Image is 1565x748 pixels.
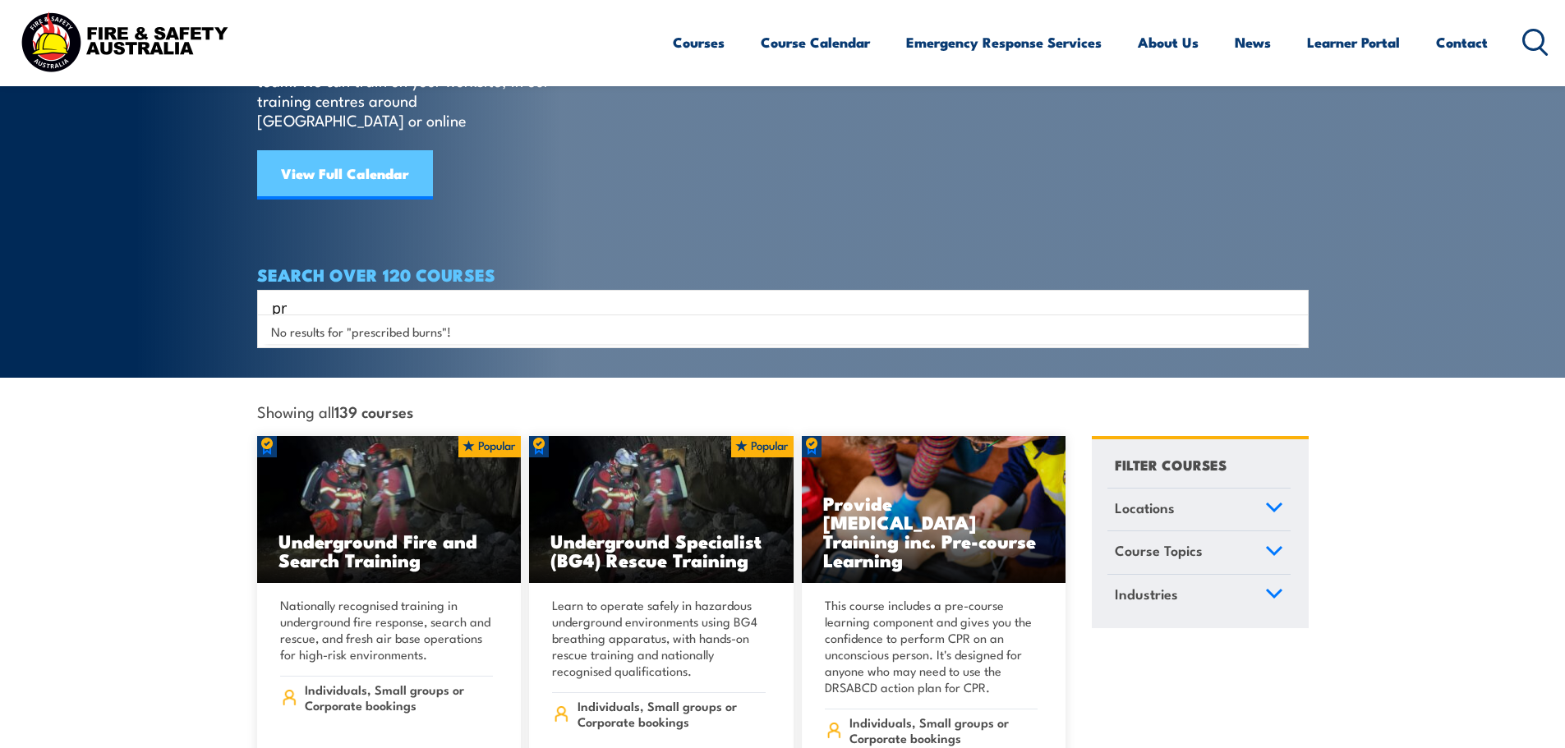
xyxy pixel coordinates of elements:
[257,436,522,584] img: Underground mine rescue
[1235,21,1271,64] a: News
[578,698,766,729] span: Individuals, Small groups or Corporate bookings
[1280,296,1303,319] button: Search magnifier button
[529,436,794,584] a: Underground Specialist (BG4) Rescue Training
[1138,21,1199,64] a: About Us
[1107,531,1291,574] a: Course Topics
[305,681,493,713] span: Individuals, Small groups or Corporate bookings
[673,21,725,64] a: Courses
[1115,583,1178,605] span: Industries
[257,265,1309,283] h4: SEARCH OVER 120 COURSES
[552,597,766,679] p: Learn to operate safely in hazardous underground environments using BG4 breathing apparatus, with...
[825,597,1038,695] p: This course includes a pre-course learning component and gives you the confidence to perform CPR ...
[802,436,1066,584] a: Provide [MEDICAL_DATA] Training inc. Pre-course Learning
[761,21,870,64] a: Course Calendar
[823,493,1045,569] h3: Provide [MEDICAL_DATA] Training inc. Pre-course Learning
[849,714,1038,746] span: Individuals, Small groups or Corporate bookings
[278,531,500,569] h3: Underground Fire and Search Training
[271,324,451,339] span: No results for "prescribed burns"!
[257,402,413,420] span: Showing all
[257,150,433,200] a: View Full Calendar
[1107,489,1291,531] a: Locations
[272,295,1273,319] input: Search input
[1107,575,1291,617] a: Industries
[275,296,1276,319] form: Search form
[802,436,1066,584] img: Low Voltage Rescue and Provide CPR
[257,51,557,130] p: Find a course thats right for you and your team. We can train on your worksite, in our training c...
[257,436,522,584] a: Underground Fire and Search Training
[1307,21,1400,64] a: Learner Portal
[1436,21,1488,64] a: Contact
[529,436,794,584] img: Underground mine rescue
[334,400,413,422] strong: 139 courses
[1115,497,1175,519] span: Locations
[280,597,494,663] p: Nationally recognised training in underground fire response, search and rescue, and fresh air bas...
[1115,539,1203,562] span: Course Topics
[1115,453,1227,475] h4: FILTER COURSES
[550,531,772,569] h3: Underground Specialist (BG4) Rescue Training
[906,21,1102,64] a: Emergency Response Services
